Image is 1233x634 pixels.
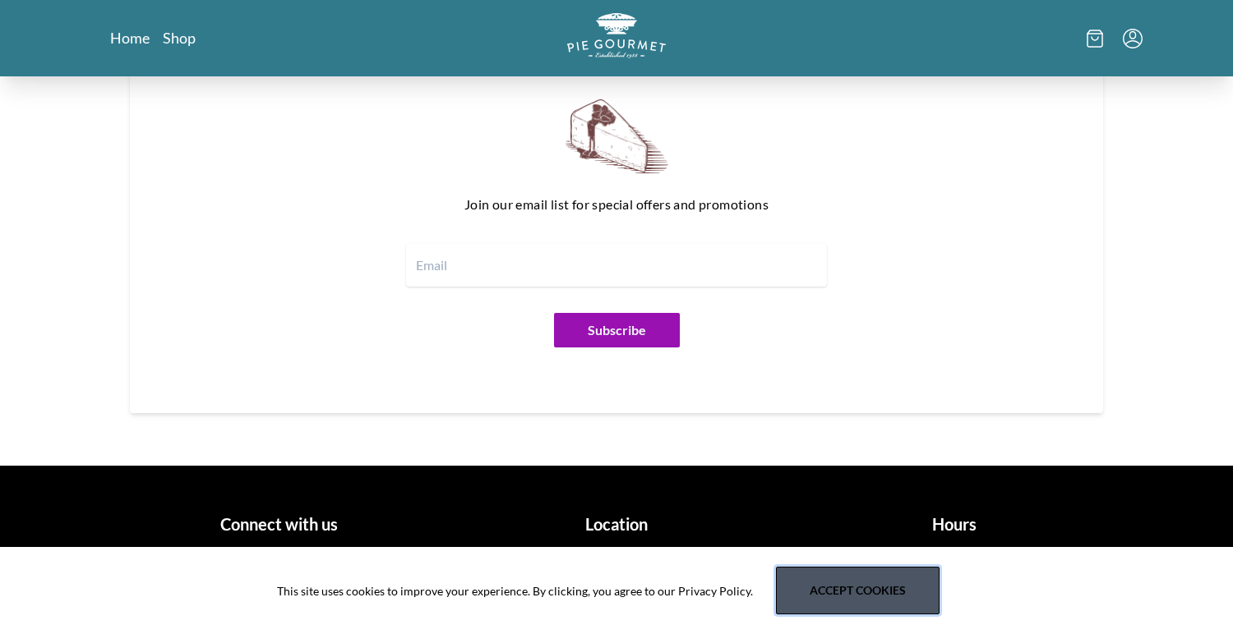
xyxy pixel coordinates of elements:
[554,313,680,347] button: Subscribe
[566,99,668,173] img: newsletter
[567,13,666,63] a: Logo
[792,512,1116,536] h1: Hours
[163,28,196,48] a: Shop
[776,567,940,614] button: Accept cookies
[455,512,779,536] h1: Location
[277,582,753,600] span: This site uses cookies to improve your experience. By clicking, you agree to our Privacy Policy.
[1123,29,1143,48] button: Menu
[567,13,666,58] img: logo
[406,244,827,287] input: Email
[117,512,441,536] h1: Connect with us
[110,28,150,48] a: Home
[196,191,1037,218] p: Join our email list for special offers and promotions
